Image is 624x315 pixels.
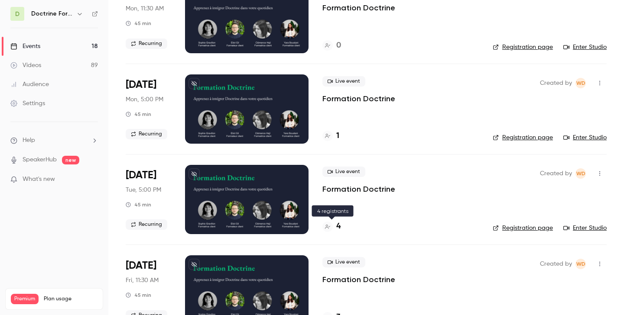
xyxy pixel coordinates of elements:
[493,43,553,51] a: Registration page
[10,42,40,51] div: Events
[23,155,57,164] a: SpeakerHub
[15,10,19,19] span: D
[563,43,607,51] a: Enter Studio
[10,136,98,145] li: help-dropdown-opener
[575,168,586,179] span: Webinar Doctrine
[126,20,151,27] div: 45 min
[126,186,161,194] span: Tue, 5:00 PM
[11,294,39,304] span: Premium
[126,111,151,118] div: 45 min
[540,259,572,269] span: Created by
[322,274,395,285] a: Formation Doctrine
[126,74,171,144] div: Sep 1 Mon, 5:00 PM (Europe/Paris)
[540,78,572,88] span: Created by
[31,10,73,18] h6: Doctrine Formation Avocats
[126,276,159,285] span: Fri, 11:30 AM
[126,129,167,139] span: Recurring
[23,136,35,145] span: Help
[493,224,553,232] a: Registration page
[576,78,585,88] span: WD
[322,76,365,87] span: Live event
[576,168,585,179] span: WD
[576,259,585,269] span: WD
[10,80,49,89] div: Audience
[322,257,365,267] span: Live event
[126,39,167,49] span: Recurring
[322,184,395,194] a: Formation Doctrine
[126,219,167,230] span: Recurring
[336,40,341,51] h4: 0
[322,167,365,177] span: Live event
[10,61,41,70] div: Videos
[540,168,572,179] span: Created by
[10,99,45,108] div: Settings
[563,133,607,142] a: Enter Studio
[126,165,171,234] div: Sep 2 Tue, 5:00 PM (Europe/Paris)
[575,259,586,269] span: Webinar Doctrine
[126,168,156,182] span: [DATE]
[126,259,156,273] span: [DATE]
[126,292,151,299] div: 45 min
[126,201,151,208] div: 45 min
[322,221,341,232] a: 4
[126,95,163,104] span: Mon, 5:00 PM
[575,78,586,88] span: Webinar Doctrine
[322,40,341,51] a: 0
[336,221,341,232] h4: 4
[126,4,164,13] span: Mon, 11:30 AM
[126,78,156,92] span: [DATE]
[44,296,97,302] span: Plan usage
[23,175,55,184] span: What's new
[493,133,553,142] a: Registration page
[563,224,607,232] a: Enter Studio
[336,130,339,142] h4: 1
[88,176,98,183] iframe: Noticeable Trigger
[322,130,339,142] a: 1
[322,3,395,13] a: Formation Doctrine
[322,93,395,104] a: Formation Doctrine
[62,156,79,164] span: new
